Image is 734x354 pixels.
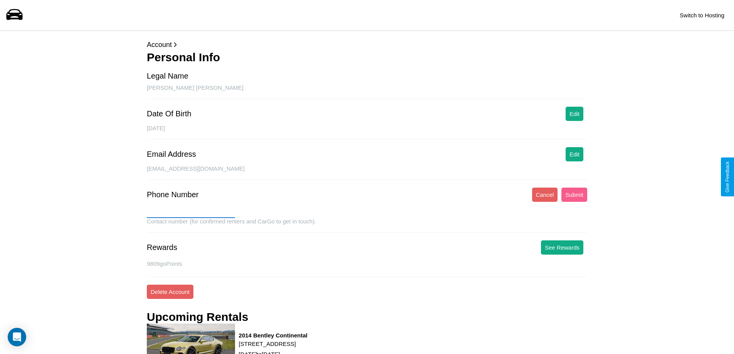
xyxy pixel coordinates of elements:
div: Phone Number [147,190,199,199]
div: Give Feedback [725,161,730,193]
div: [EMAIL_ADDRESS][DOMAIN_NAME] [147,165,587,180]
div: Date Of Birth [147,109,191,118]
div: Rewards [147,243,177,252]
h3: Upcoming Rentals [147,310,248,324]
div: Open Intercom Messenger [8,328,26,346]
div: Email Address [147,150,196,159]
div: Legal Name [147,72,188,81]
div: [DATE] [147,125,587,139]
button: Edit [566,107,583,121]
p: [STREET_ADDRESS] [239,339,307,349]
h3: Personal Info [147,51,587,64]
button: Switch to Hosting [676,8,728,22]
button: Edit [566,147,583,161]
div: Contact number (for confirmed renters and CarGo to get in touch). [147,218,587,233]
button: See Rewards [541,240,583,255]
div: [PERSON_NAME] [PERSON_NAME] [147,84,587,99]
p: 9809 goPoints [147,258,587,269]
h3: 2014 Bentley Continental [239,332,307,339]
p: Account [147,39,587,51]
button: Cancel [532,188,558,202]
button: Submit [561,188,587,202]
button: Delete Account [147,285,193,299]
